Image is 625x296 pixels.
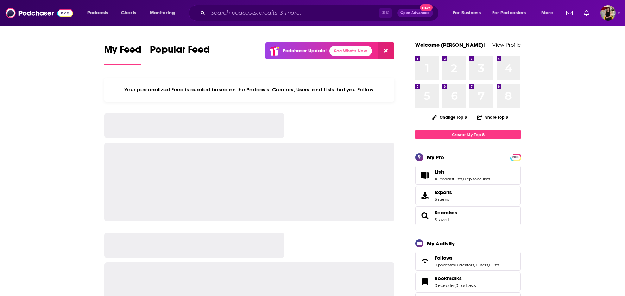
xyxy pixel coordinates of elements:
p: Podchaser Update! [283,48,327,54]
input: Search podcasts, credits, & more... [208,7,379,19]
div: Your personalized Feed is curated based on the Podcasts, Creators, Users, and Lists that you Follow. [104,78,394,102]
span: For Business [453,8,481,18]
a: Charts [116,7,140,19]
div: My Pro [427,154,444,161]
span: Exports [435,189,452,195]
div: Search podcasts, credits, & more... [195,5,446,21]
a: 0 episodes [435,283,455,288]
a: Follows [418,256,432,266]
span: Charts [121,8,136,18]
img: User Profile [600,5,616,21]
a: Popular Feed [150,44,210,65]
a: 0 users [475,263,488,268]
a: Create My Top 8 [415,130,521,139]
a: View Profile [492,41,521,48]
span: 6 items [435,197,452,202]
a: PRO [511,154,520,160]
span: For Podcasters [492,8,526,18]
a: 0 episode lists [463,176,490,181]
a: 16 podcast lists [435,176,462,181]
a: Bookmarks [435,275,476,282]
span: Popular Feed [150,44,210,60]
span: Bookmarks [415,272,521,291]
a: Follows [435,255,499,261]
a: 0 podcasts [456,283,476,288]
span: Follows [435,255,453,261]
span: Exports [418,191,432,200]
span: Open Advanced [400,11,430,15]
button: open menu [536,7,562,19]
button: open menu [488,7,536,19]
a: My Feed [104,44,141,65]
span: , [474,263,475,268]
a: 0 creators [455,263,474,268]
span: Monitoring [150,8,175,18]
span: , [455,283,456,288]
a: Searches [435,210,457,216]
a: 0 lists [489,263,499,268]
span: Podcasts [87,8,108,18]
span: , [455,263,455,268]
a: 3 saved [435,217,449,222]
span: Follows [415,252,521,271]
span: New [420,4,433,11]
span: Lists [415,166,521,185]
a: Show notifications dropdown [563,7,575,19]
img: Podchaser - Follow, Share and Rate Podcasts [6,6,73,20]
button: Share Top 8 [477,110,509,124]
span: Searches [415,206,521,225]
button: Open AdvancedNew [397,9,433,17]
a: Show notifications dropdown [581,7,592,19]
span: More [541,8,553,18]
span: Logged in as cassey [600,5,616,21]
a: Exports [415,186,521,205]
button: Change Top 8 [428,113,471,122]
span: ⌘ K [379,8,392,18]
a: Bookmarks [418,277,432,287]
span: Lists [435,169,445,175]
button: open menu [448,7,490,19]
span: My Feed [104,44,141,60]
a: Searches [418,211,432,221]
button: Show profile menu [600,5,616,21]
a: Lists [418,170,432,180]
span: Bookmarks [435,275,462,282]
button: open menu [145,7,184,19]
span: , [488,263,489,268]
a: See What's New [329,46,372,56]
a: Welcome [PERSON_NAME]! [415,41,485,48]
a: 0 podcasts [435,263,455,268]
div: My Activity [427,240,455,247]
a: Lists [435,169,490,175]
button: open menu [82,7,117,19]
